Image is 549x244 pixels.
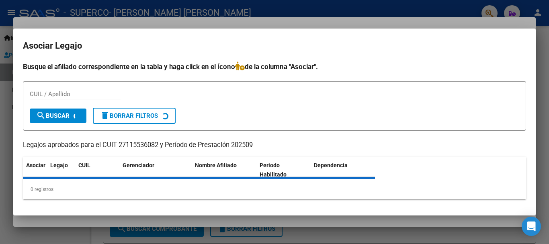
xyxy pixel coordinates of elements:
datatable-header-cell: Legajo [47,157,75,183]
span: Legajo [50,162,68,168]
datatable-header-cell: Periodo Habilitado [256,157,311,183]
span: Asociar [26,162,45,168]
datatable-header-cell: CUIL [75,157,119,183]
span: Dependencia [314,162,348,168]
div: Open Intercom Messenger [522,217,541,236]
span: Gerenciador [123,162,154,168]
button: Buscar [30,109,86,123]
button: Borrar Filtros [93,108,176,124]
span: Nombre Afiliado [195,162,237,168]
datatable-header-cell: Gerenciador [119,157,192,183]
datatable-header-cell: Asociar [23,157,47,183]
p: Legajos aprobados para el CUIT 27115536082 y Período de Prestación 202509 [23,140,526,150]
mat-icon: delete [100,111,110,120]
span: Borrar Filtros [100,112,158,119]
h2: Asociar Legajo [23,38,526,53]
span: Buscar [36,112,70,119]
span: CUIL [78,162,90,168]
datatable-header-cell: Nombre Afiliado [192,157,256,183]
h4: Busque el afiliado correspondiente en la tabla y haga click en el ícono de la columna "Asociar". [23,62,526,72]
datatable-header-cell: Dependencia [311,157,375,183]
mat-icon: search [36,111,46,120]
div: 0 registros [23,179,526,199]
span: Periodo Habilitado [260,162,287,178]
